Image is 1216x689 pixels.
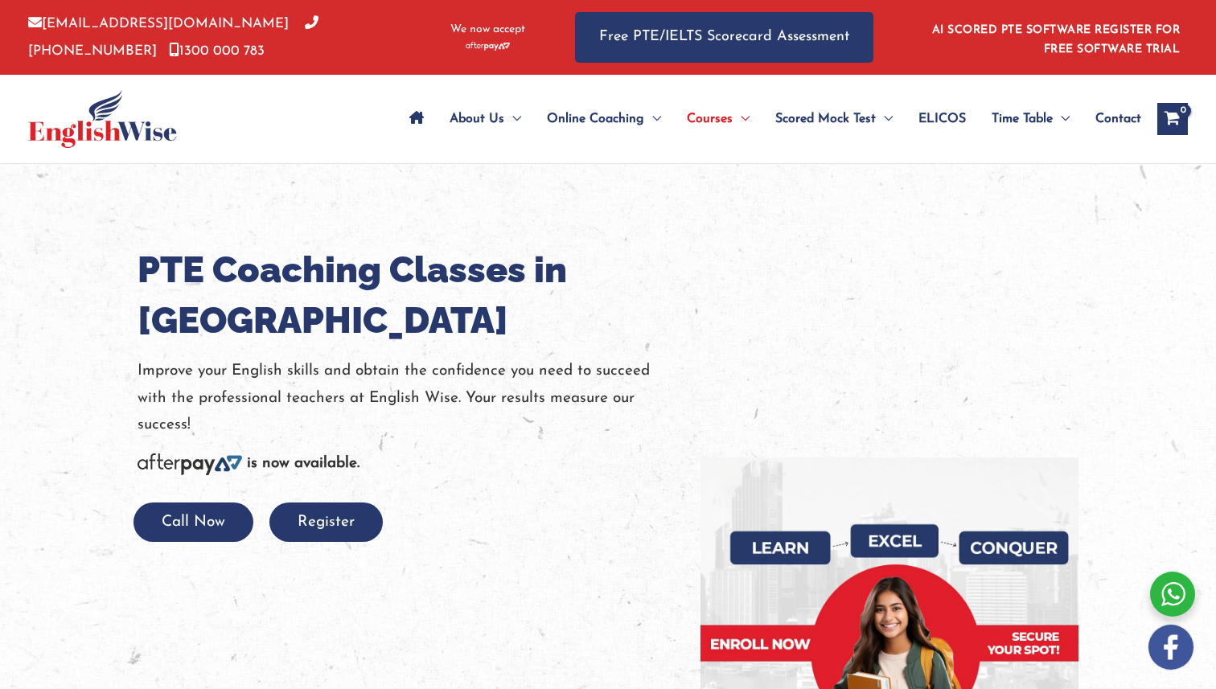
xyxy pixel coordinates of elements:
a: [EMAIL_ADDRESS][DOMAIN_NAME] [28,17,289,31]
button: Register [269,502,383,542]
a: Time TableMenu Toggle [979,91,1082,147]
a: CoursesMenu Toggle [674,91,762,147]
a: ELICOS [906,91,979,147]
img: Afterpay-Logo [466,42,510,51]
img: white-facebook.png [1148,625,1193,670]
span: ELICOS [918,91,966,147]
a: AI SCORED PTE SOFTWARE REGISTER FOR FREE SOFTWARE TRIAL [932,24,1181,55]
aside: Header Widget 1 [922,11,1188,64]
a: [PHONE_NUMBER] [28,17,318,57]
span: About Us [450,91,504,147]
span: Contact [1095,91,1141,147]
span: Online Coaching [547,91,644,147]
p: Improve your English skills and obtain the confidence you need to succeed with the professional t... [138,358,676,438]
img: Afterpay-Logo [138,453,242,475]
a: Scored Mock TestMenu Toggle [762,91,906,147]
button: Call Now [134,502,253,542]
span: Time Table [992,91,1053,147]
h1: PTE Coaching Classes in [GEOGRAPHIC_DATA] [138,244,676,346]
a: Contact [1082,91,1141,147]
a: About UsMenu Toggle [437,91,534,147]
a: Free PTE/IELTS Scorecard Assessment [575,12,873,63]
a: 1300 000 783 [169,44,265,58]
img: cropped-ew-logo [28,90,177,148]
b: is now available. [247,456,359,471]
span: Scored Mock Test [775,91,876,147]
span: Courses [687,91,733,147]
span: We now accept [450,22,525,38]
span: Menu Toggle [733,91,750,147]
a: Register [269,515,383,530]
span: Menu Toggle [504,91,521,147]
a: Call Now [134,515,253,530]
a: View Shopping Cart, empty [1157,103,1188,135]
span: Menu Toggle [644,91,661,147]
span: Menu Toggle [876,91,893,147]
span: Menu Toggle [1053,91,1070,147]
nav: Site Navigation: Main Menu [396,91,1141,147]
a: Online CoachingMenu Toggle [534,91,674,147]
